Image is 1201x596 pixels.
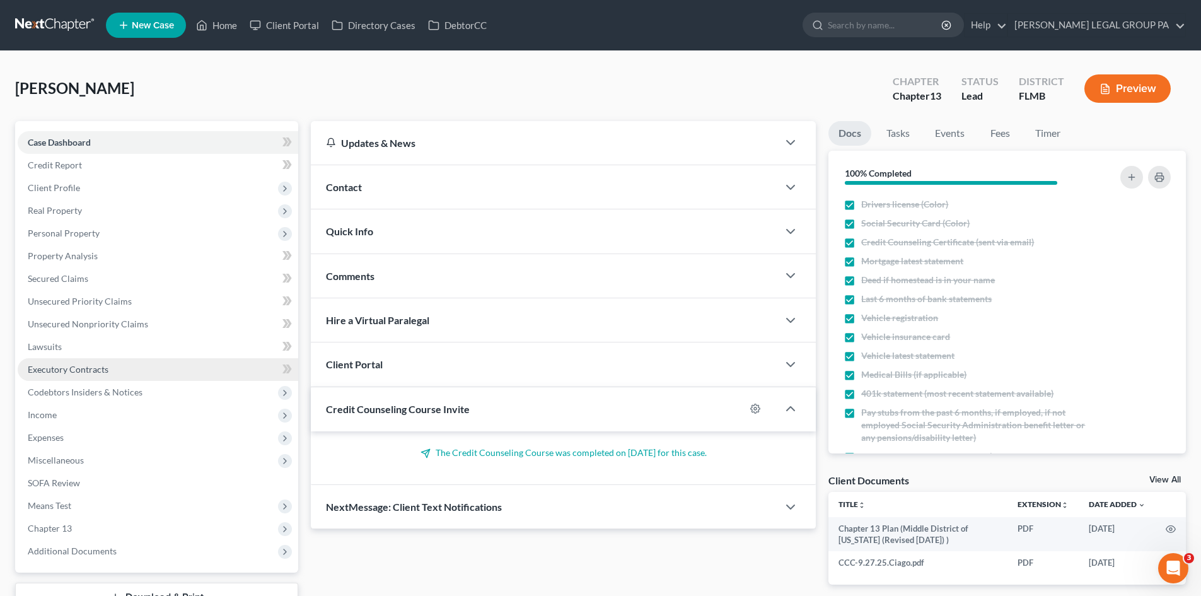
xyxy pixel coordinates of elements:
[965,14,1007,37] a: Help
[861,349,954,362] span: Vehicle latest statement
[961,89,999,103] div: Lead
[422,14,493,37] a: DebtorCC
[326,270,374,282] span: Comments
[861,236,1034,248] span: Credit Counseling Certificate (sent via email)
[28,205,82,216] span: Real Property
[828,474,909,487] div: Client Documents
[980,121,1020,146] a: Fees
[1007,517,1079,552] td: PDF
[893,89,941,103] div: Chapter
[838,500,866,509] a: Titleunfold_more
[861,406,1086,444] span: Pay stubs from the past 6 months, if employed, if not employed Social Security Administration ben...
[861,217,970,230] span: Social Security Card (Color)
[28,160,82,170] span: Credit Report
[861,274,995,286] span: Deed if homestead is in your name
[925,121,975,146] a: Events
[18,358,298,381] a: Executory Contracts
[326,181,362,193] span: Contact
[1061,501,1069,509] i: unfold_more
[1149,476,1181,484] a: View All
[326,501,502,513] span: NextMessage: Client Text Notifications
[18,313,298,336] a: Unsecured Nonpriority Claims
[1019,74,1064,89] div: District
[28,228,100,238] span: Personal Property
[828,121,871,146] a: Docs
[876,121,920,146] a: Tasks
[28,182,80,193] span: Client Profile
[1079,517,1156,552] td: [DATE]
[861,330,950,343] span: Vehicle insurance card
[858,501,866,509] i: unfold_more
[861,450,1086,488] span: Tax Returns for the prior 2 years (Including 1099 & w-2's Forms. Transcripts are not permitted) -...
[326,358,383,370] span: Client Portal
[326,225,373,237] span: Quick Info
[18,131,298,154] a: Case Dashboard
[828,517,1007,552] td: Chapter 13 Plan (Middle District of [US_STATE] (Revised [DATE]) )
[325,14,422,37] a: Directory Cases
[18,336,298,358] a: Lawsuits
[326,136,763,149] div: Updates & News
[1007,551,1079,574] td: PDF
[845,168,912,178] strong: 100% Completed
[28,296,132,307] span: Unsecured Priority Claims
[18,472,298,494] a: SOFA Review
[930,90,941,102] span: 13
[18,245,298,267] a: Property Analysis
[1079,551,1156,574] td: [DATE]
[961,74,999,89] div: Status
[28,250,98,261] span: Property Analysis
[190,14,243,37] a: Home
[861,198,948,211] span: Drivers license (Color)
[1089,500,1146,509] a: Date Added expand_more
[28,477,80,488] span: SOFA Review
[1018,500,1069,509] a: Extensionunfold_more
[28,500,71,511] span: Means Test
[861,368,966,381] span: Medical Bills (if applicable)
[1008,14,1185,37] a: [PERSON_NAME] LEGAL GROUP PA
[28,546,117,556] span: Additional Documents
[18,267,298,290] a: Secured Claims
[1158,553,1188,583] iframe: Intercom live chat
[243,14,325,37] a: Client Portal
[28,409,57,420] span: Income
[326,403,470,415] span: Credit Counseling Course Invite
[28,364,108,375] span: Executory Contracts
[28,387,142,397] span: Codebtors Insiders & Notices
[1184,553,1194,563] span: 3
[893,74,941,89] div: Chapter
[28,341,62,352] span: Lawsuits
[28,523,72,534] span: Chapter 13
[1019,89,1064,103] div: FLMB
[15,79,134,97] span: [PERSON_NAME]
[1084,74,1171,103] button: Preview
[1025,121,1070,146] a: Timer
[861,387,1053,400] span: 401k statement (most recent statement available)
[1138,501,1146,509] i: expand_more
[132,21,174,30] span: New Case
[861,255,963,267] span: Mortgage latest statement
[28,137,91,148] span: Case Dashboard
[326,314,429,326] span: Hire a Virtual Paralegal
[28,273,88,284] span: Secured Claims
[326,447,801,459] p: The Credit Counseling Course was completed on [DATE] for this case.
[828,13,943,37] input: Search by name...
[18,290,298,313] a: Unsecured Priority Claims
[28,318,148,329] span: Unsecured Nonpriority Claims
[28,455,84,465] span: Miscellaneous
[861,312,938,324] span: Vehicle registration
[18,154,298,177] a: Credit Report
[28,432,64,443] span: Expenses
[828,551,1007,574] td: CCC-9.27.25.Ciago.pdf
[861,293,992,305] span: Last 6 months of bank statements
